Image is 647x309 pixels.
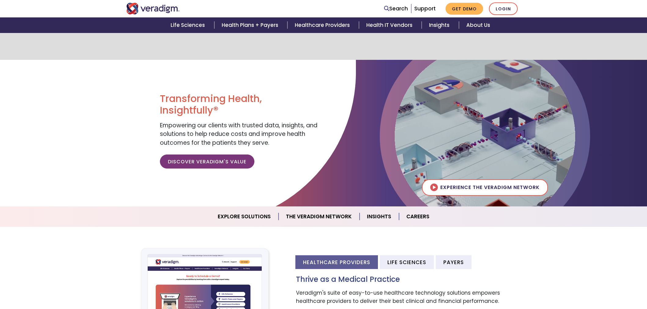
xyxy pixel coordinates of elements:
a: Search [384,5,408,13]
a: Discover Veradigm's Value [160,154,254,169]
a: Insights [360,209,399,224]
li: Healthcare Providers [295,255,378,269]
a: The Veradigm Network [279,209,360,224]
img: Veradigm logo [126,3,180,14]
a: Login [489,2,518,15]
a: Careers [399,209,437,224]
li: Payers [436,255,471,269]
a: Life Sciences [163,17,214,33]
a: Healthcare Providers [287,17,359,33]
a: Support [414,5,436,12]
a: Health Plans + Payers [214,17,287,33]
a: Insights [422,17,459,33]
p: Veradigm's suite of easy-to-use healthcare technology solutions empowers healthcare providers to ... [296,289,521,305]
a: Health IT Vendors [359,17,422,33]
h3: Thrive as a Medical Practice [296,275,521,284]
span: Empowering our clients with trusted data, insights, and solutions to help reduce costs and improv... [160,121,317,147]
a: Get Demo [446,3,483,15]
li: Life Sciences [380,255,434,269]
a: Explore Solutions [210,209,279,224]
a: About Us [459,17,497,33]
h1: Transforming Health, Insightfully® [160,93,319,116]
